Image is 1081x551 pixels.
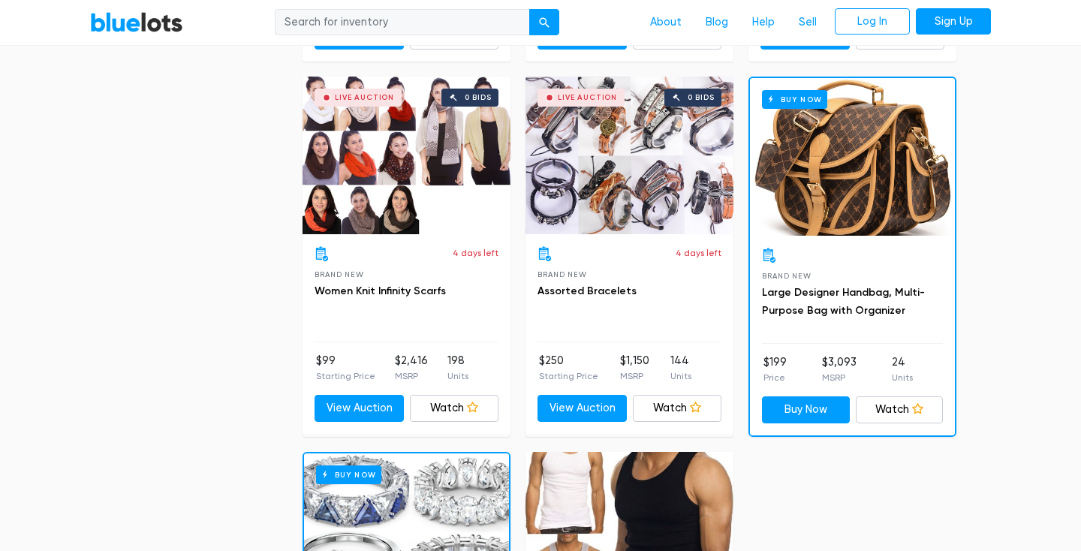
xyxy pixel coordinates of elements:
p: MSRP [822,371,857,384]
div: 0 bids [465,94,492,101]
p: Starting Price [539,369,598,383]
li: 198 [447,353,468,383]
p: 4 days left [676,246,721,260]
li: $1,150 [620,353,649,383]
a: Buy Now [750,78,955,236]
span: Brand New [315,270,363,279]
a: Large Designer Handbag, Multi-Purpose Bag with Organizer [762,286,925,317]
div: Live Auction [335,94,394,101]
a: Log In [835,8,910,35]
h6: Buy Now [316,465,381,484]
p: Price [763,371,787,384]
a: Sell [787,8,829,37]
p: Starting Price [316,369,375,383]
a: Watch [410,395,499,422]
li: $3,093 [822,354,857,384]
span: Brand New [537,270,586,279]
li: $99 [316,353,375,383]
p: Units [670,369,691,383]
p: Units [447,369,468,383]
a: Watch [856,396,944,423]
a: View Auction [537,395,627,422]
a: Live Auction 0 bids [525,77,733,234]
li: 144 [670,353,691,383]
a: Sign Up [916,8,991,35]
p: MSRP [620,369,649,383]
div: Live Auction [558,94,617,101]
h6: Buy Now [762,90,827,109]
p: Units [892,371,913,384]
a: BlueLots [90,11,183,33]
li: $2,416 [395,353,428,383]
a: View Auction [315,395,404,422]
span: Brand New [762,272,811,280]
a: Assorted Bracelets [537,285,637,297]
a: Watch [633,395,722,422]
a: Live Auction 0 bids [303,77,510,234]
a: Women Knit Infinity Scarfs [315,285,446,297]
a: About [638,8,694,37]
p: MSRP [395,369,428,383]
li: $250 [539,353,598,383]
p: 4 days left [453,246,498,260]
a: Buy Now [762,396,850,423]
div: 0 bids [688,94,715,101]
li: 24 [892,354,913,384]
input: Search for inventory [275,9,530,36]
li: $199 [763,354,787,384]
a: Blog [694,8,740,37]
a: Help [740,8,787,37]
